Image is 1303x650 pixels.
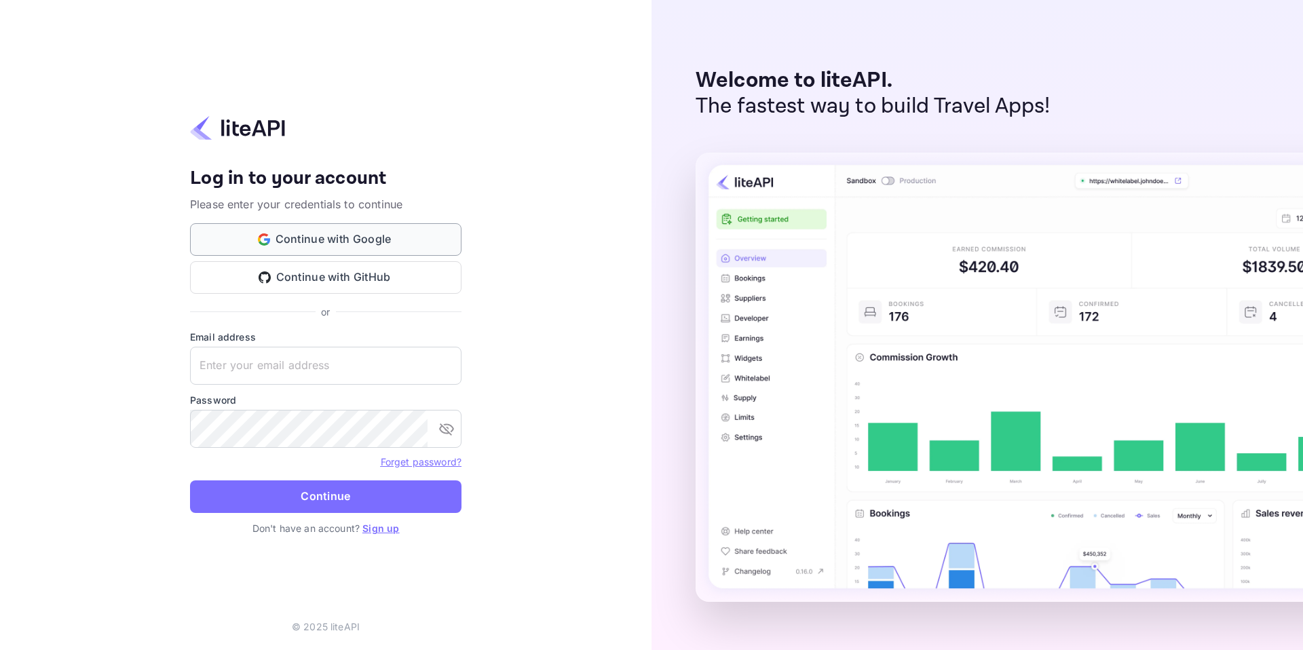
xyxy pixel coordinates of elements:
a: Forget password? [381,456,461,467]
p: Please enter your credentials to continue [190,196,461,212]
button: Continue with GitHub [190,261,461,294]
button: Continue with Google [190,223,461,256]
a: Forget password? [381,455,461,468]
p: Welcome to liteAPI. [696,68,1051,94]
label: Password [190,393,461,407]
button: Continue [190,480,461,513]
p: or [321,305,330,319]
label: Email address [190,330,461,344]
p: Don't have an account? [190,521,461,535]
p: The fastest way to build Travel Apps! [696,94,1051,119]
input: Enter your email address [190,347,461,385]
img: liteapi [190,115,285,141]
p: © 2025 liteAPI [292,619,360,634]
button: toggle password visibility [433,415,460,442]
h4: Log in to your account [190,167,461,191]
a: Sign up [362,522,399,534]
